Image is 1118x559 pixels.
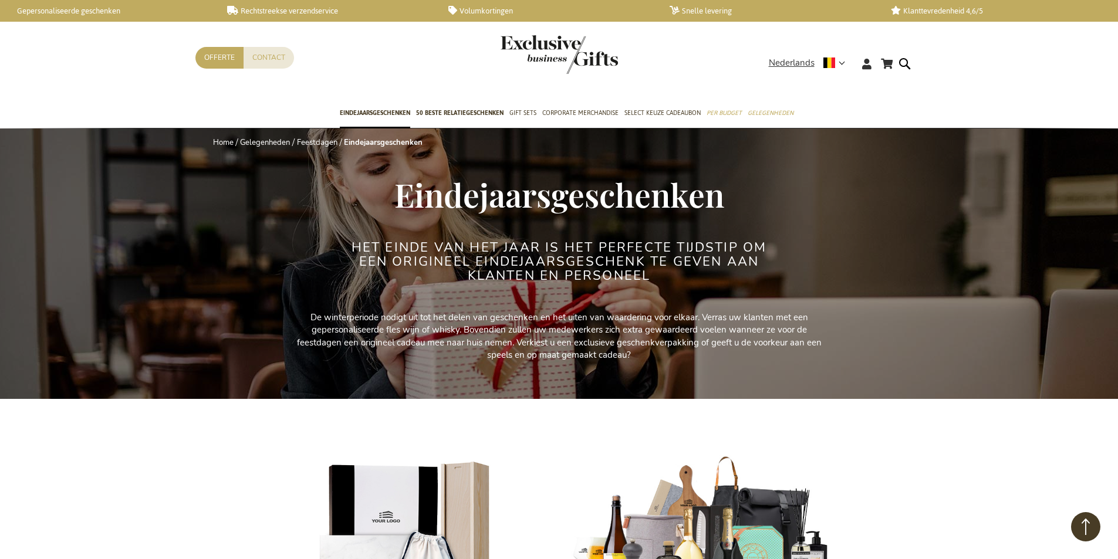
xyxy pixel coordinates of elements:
span: Select Keuze Cadeaubon [624,107,701,119]
a: Volumkortingen [448,6,651,16]
span: Nederlands [769,56,815,70]
a: Klanttevredenheid 4,6/5 [891,6,1093,16]
img: Exclusive Business gifts logo [501,35,618,74]
a: Home [213,137,234,148]
span: Corporate Merchandise [542,107,619,119]
a: Snelle levering [670,6,872,16]
a: Offerte [195,47,244,69]
div: Nederlands [769,56,853,70]
span: Gelegenheden [748,107,793,119]
a: Feestdagen [297,137,337,148]
span: 50 beste relatiegeschenken [416,107,504,119]
a: Rechtstreekse verzendservice [227,6,430,16]
strong: Eindejaarsgeschenken [344,137,423,148]
a: Contact [244,47,294,69]
h2: Het einde van het jaar is het perfecte tijdstip om een origineel eindejaarsgeschenk te geven aan ... [339,240,779,283]
span: Gift Sets [509,107,536,119]
a: Gepersonaliseerde geschenken [6,6,208,16]
a: Gelegenheden [240,137,290,148]
p: De winterperiode nodigt uit tot het delen van geschenken en het uiten van waardering voor elkaar.... [295,311,823,362]
span: Eindejaarsgeschenken [340,107,410,119]
span: Per Budget [707,107,742,119]
span: Eindejaarsgeschenken [394,172,724,216]
a: store logo [501,35,559,74]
